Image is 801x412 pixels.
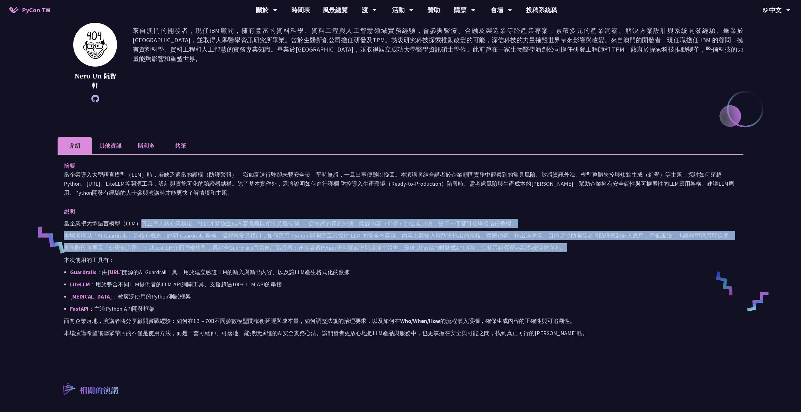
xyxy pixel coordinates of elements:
img: 區域設定圖標 [763,8,769,13]
font: 中文 [769,6,782,14]
font: 購票 [454,6,467,14]
a: LiteLLM [70,281,90,288]
font: 斯利多 [138,141,155,149]
font: 本場演講希望讓聽眾帶回的不僅是使用方法，而是一套可延伸、可落地、能持續演進的AI安全實務心法。讓開發者更放心地把LLM產品與服務中，也更掌握在安全與可能之間，找到真正可行的[PERSON_NAM... [64,329,588,337]
font: ：被廣泛使用的Python測試框架 [112,293,191,300]
font: 活動 [392,6,405,14]
img: PyCon TW 2025 首頁圖標 [9,7,19,13]
font: 來自澳門的開發者，現任IBM顧問，擁有豐富的資料科學、資料工程與人工智慧領域實務經驗，曾參與醫療、金融及製造業等跨產業專案，累積多元的產業洞察、解決方案設計與系統開發經驗。畢業於[GEOGRAP... [133,27,743,63]
a: PyCon TW [3,2,57,18]
font: Who/When/How [400,317,440,324]
a: FastAPI [70,305,89,312]
font: 開發→測試→部署 [503,244,544,251]
font: 其他資訊 [99,141,122,149]
a: [MEDICAL_DATA] [70,293,112,300]
font: PyCon TW [22,6,50,14]
font: 會場 [491,6,503,14]
font: 的落地。 [544,244,567,251]
font: 關於 [256,6,268,14]
img: Nero Un 阮智軒 [73,23,117,67]
a: Guardrails [70,269,96,276]
font: 投稿系統稿 [526,6,557,14]
font: 共筆 [175,141,186,149]
font: Nero Un 阮智軒 [74,71,116,90]
font: 本次使用的工具有： [64,256,115,264]
font: ：由 [96,269,108,276]
font: 本場演講以「AI Guardrails」為核心概念，說明 Guardrails 架構、流程與常見模組，如何運用 Python 與開源工具探討 LLM 的安全內容線。內容主題輸入與防禦輸出的審核、... [64,232,734,239]
font: 當企業導入大型語言模型（LLM）時，若缺乏適當的護欄（防護警報），猶如高速行駛卻未繫安全帶－平時無感，一旦出事便難以挽回。本演講將結合講者於企業顧問實務中觀察到的常見風險、敏感資訊外洩、模型整體... [64,171,734,196]
font: 摘要 [64,161,75,169]
font: ：主流Python API開發框架 [89,305,155,312]
img: r3.8d01567.svg [54,374,84,404]
font: 贊助 [427,6,440,14]
font: 時間表 [291,6,310,14]
font: 實務階段將展示「幻覺偵測器」：以LiteLLM介面雲端模型，再結合Guardrails撰寫自訂驗證器；連接滲透Pytest產生攔截率與誤攔率報告，最後以FastAPI封裝成API服務，完整示範 [64,244,503,251]
font: 當企業把大型語言模型（LLM）真正導入核心業務後，往往才驚覺生成內容既難以預測又難控制——從敏感的資訊外洩、陰謀內容（幻覺）到合規風險，任何一個都引發爆發信任危機。 [64,220,517,227]
font: 風景總覽 [323,6,348,14]
font: 面向企業落地，演講者將分享顧問實戰經驗：如何在1B～70B不同參數模型間權衡延遲與成本量，如何調整法規的治理要求，以及如何在 [64,317,400,324]
font: 介紹 [69,141,80,149]
font: 渡 [362,6,368,14]
font: 的流程嵌入護欄，確保生成內容的正確性與可追溯性。 [440,317,575,324]
a: [URL] [108,269,122,276]
font: 開源的AI Guardrail工具、用於建立驗證LLM的輸入與輸出內容、以及讓LLM產生格式化的數據 [122,269,350,276]
font: 說明 [64,207,75,215]
font: ：用於整合不同LLM提供者的LLM API網關工具、支援超過100+ LLM API的串接 [90,281,282,288]
font: 相關的演講 [79,384,119,395]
